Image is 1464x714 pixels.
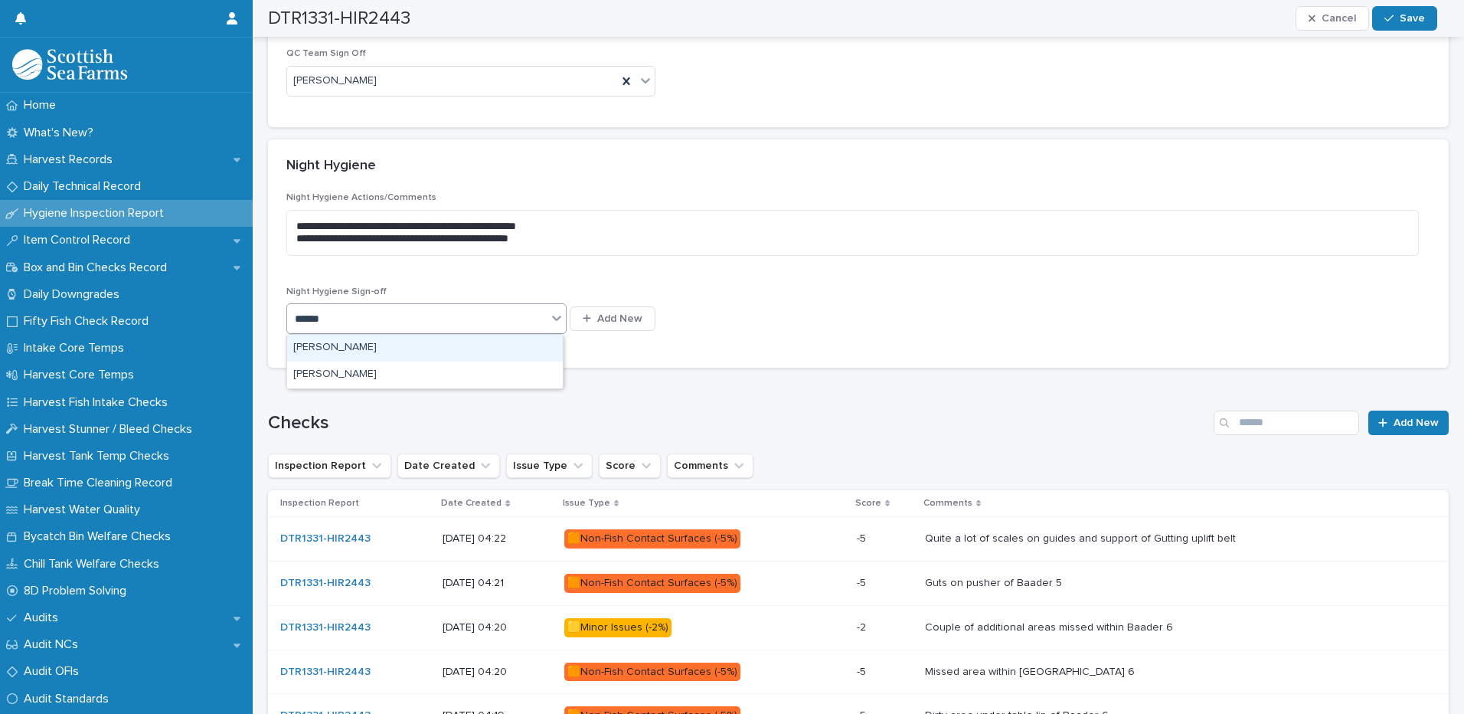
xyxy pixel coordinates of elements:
[18,529,183,544] p: Bycatch Bin Welfare Checks
[18,476,185,490] p: Break Time Cleaning Record
[18,664,91,679] p: Audit OFIs
[287,335,563,362] div: Joseph Fullerton
[1368,411,1449,435] a: Add New
[280,532,371,545] a: DTR1331-HIR2443
[599,454,661,478] button: Score
[857,663,869,679] p: -5
[18,503,152,517] p: Harvest Water Quality
[18,233,142,247] p: Item Control Record
[506,454,593,478] button: Issue Type
[18,179,153,194] p: Daily Technical Record
[18,152,125,167] p: Harvest Records
[18,341,136,355] p: Intake Core Temps
[1400,13,1425,24] span: Save
[286,193,436,202] span: Night Hygiene Actions/Comments
[18,557,172,572] p: Chill Tank Welfare Checks
[564,618,672,637] div: 🟨Minor Issues (-2%)
[268,562,1449,606] tr: DTR1331-HIR2443 [DATE] 04:21🟧Non-Fish Contact Surfaces (-5%)-5-5 Guts on pusher of Baader 5Guts o...
[280,495,359,512] p: Inspection Report
[925,663,1138,679] p: Missed area within [GEOGRAPHIC_DATA] 6
[268,605,1449,650] tr: DTR1331-HIR2443 [DATE] 04:20🟨Minor Issues (-2%)-2-2 Couple of additional areas missed within Baad...
[443,621,552,634] p: [DATE] 04:20
[280,577,371,590] a: DTR1331-HIR2443
[12,49,127,80] img: mMrefqRFQpe26GRNOUkG
[667,454,753,478] button: Comments
[18,395,180,410] p: Harvest Fish Intake Checks
[1322,13,1356,24] span: Cancel
[18,126,106,140] p: What's New?
[268,650,1449,694] tr: DTR1331-HIR2443 [DATE] 04:20🟧Non-Fish Contact Surfaces (-5%)-5-5 Missed area within [GEOGRAPHIC_D...
[563,495,610,512] p: Issue Type
[923,495,972,512] p: Comments
[286,287,387,296] span: Night Hygiene Sign-off
[564,574,740,593] div: 🟧Non-Fish Contact Surfaces (-5%)
[564,529,740,549] div: 🟧Non-Fish Contact Surfaces (-5%)
[18,692,121,706] p: Audit Standards
[925,618,1176,634] p: Couple of additional areas missed within Baader 6
[857,574,869,590] p: -5
[286,158,376,175] h2: Night Hygiene
[397,454,500,478] button: Date Created
[18,611,70,625] p: Audits
[286,49,366,58] span: QC Team Sign Off
[268,8,410,30] h2: DTR1331-HIR2443
[18,368,146,382] p: Harvest Core Temps
[18,449,181,463] p: Harvest Tank Temp Checks
[18,584,139,598] p: 8D Problem Solving
[1394,418,1439,428] span: Add New
[855,495,881,512] p: Score
[1296,6,1369,31] button: Cancel
[443,577,552,590] p: [DATE] 04:21
[18,260,179,275] p: Box and Bin Checks Record
[280,666,371,679] a: DTR1331-HIR2443
[268,454,391,478] button: Inspection Report
[18,314,161,329] p: Fifty Fish Check Record
[570,306,655,331] button: Add New
[857,618,869,634] p: -2
[443,532,552,545] p: [DATE] 04:22
[564,663,740,682] div: 🟧Non-Fish Contact Surfaces (-5%)
[18,206,176,221] p: Hygiene Inspection Report
[441,495,502,512] p: Date Created
[597,313,642,324] span: Add New
[857,529,869,545] p: -5
[268,517,1449,562] tr: DTR1331-HIR2443 [DATE] 04:22🟧Non-Fish Contact Surfaces (-5%)-5-5 Quite a lot of scales on guides ...
[268,412,1207,434] h1: Checks
[18,287,132,302] p: Daily Downgrades
[18,637,90,652] p: Audit NCs
[1372,6,1437,31] button: Save
[1214,411,1359,435] input: Search
[18,422,204,437] p: Harvest Stunner / Bleed Checks
[925,574,1065,590] p: Guts on pusher of Baader 5
[287,362,563,388] div: Matthew Fullerton
[18,98,68,113] p: Home
[925,529,1239,545] p: Quite a lot of scales on guides and support of Gutting uplift belt
[293,73,377,89] span: [PERSON_NAME]
[280,621,371,634] a: DTR1331-HIR2443
[443,666,552,679] p: [DATE] 04:20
